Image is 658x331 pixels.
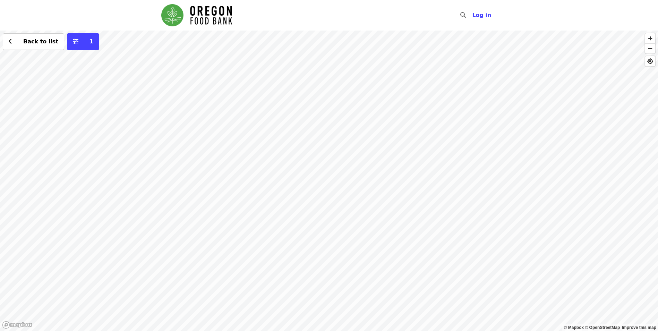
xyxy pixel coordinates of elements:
[460,12,466,18] i: search icon
[2,321,33,329] a: Mapbox logo
[89,38,93,45] span: 1
[470,7,476,24] input: Search
[622,325,656,330] a: Map feedback
[645,56,655,66] button: Find My Location
[73,38,78,45] i: sliders-h icon
[23,38,58,45] span: Back to list
[645,43,655,53] button: Zoom Out
[9,38,12,45] i: chevron-left icon
[472,12,491,18] span: Log in
[67,33,99,50] button: More filters (1 selected)
[467,8,497,22] button: Log in
[645,33,655,43] button: Zoom In
[585,325,620,330] a: OpenStreetMap
[3,33,64,50] button: Back to list
[564,325,584,330] a: Mapbox
[161,4,232,26] img: Oregon Food Bank - Home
